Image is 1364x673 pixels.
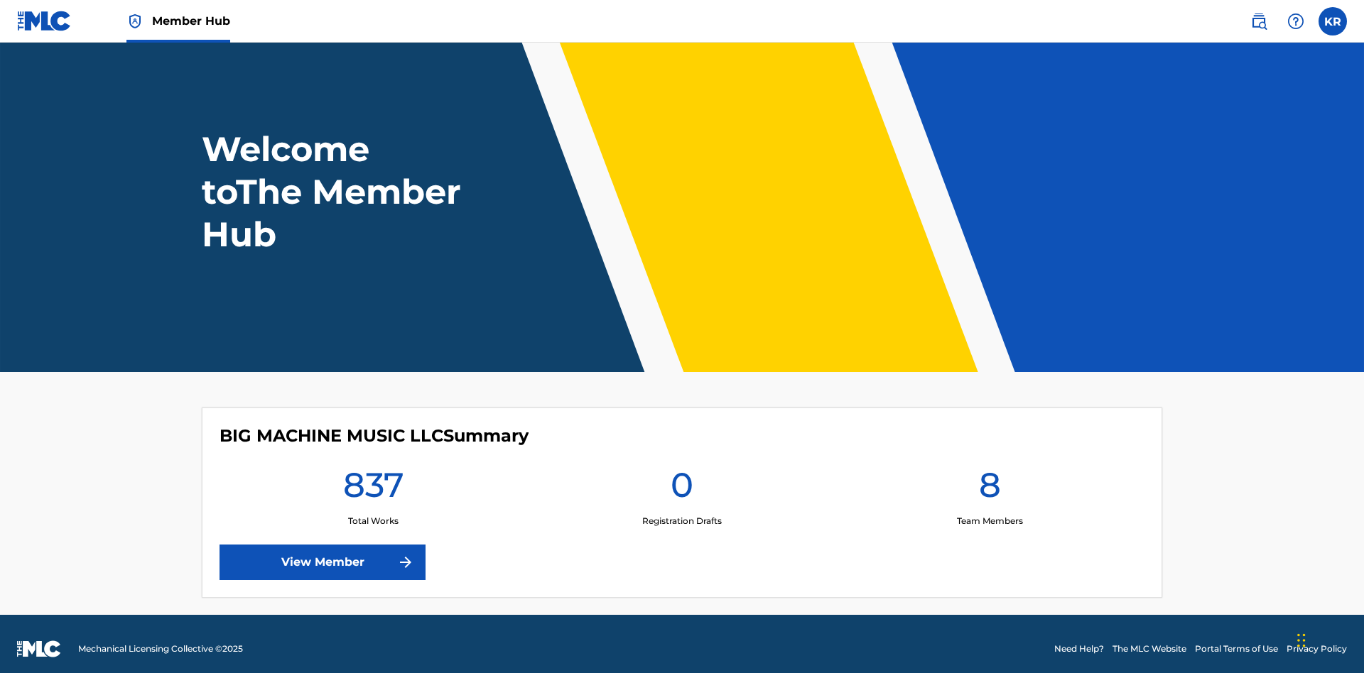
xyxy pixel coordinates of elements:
[202,128,467,256] h1: Welcome to The Member Hub
[220,545,426,580] a: View Member
[78,642,243,655] span: Mechanical Licensing Collective © 2025
[1250,13,1267,30] img: search
[17,11,72,31] img: MLC Logo
[126,13,144,30] img: Top Rightsholder
[1195,642,1278,655] a: Portal Terms of Use
[17,640,61,657] img: logo
[1297,619,1306,662] div: Drag
[642,515,722,527] p: Registration Drafts
[1287,13,1304,30] img: help
[979,464,1001,515] h1: 8
[1282,7,1310,35] div: Help
[1245,7,1273,35] a: Public Search
[1287,642,1347,655] a: Privacy Policy
[397,554,414,571] img: f7272a7cc735f4ea7f67.svg
[1319,7,1347,35] div: User Menu
[671,464,693,515] h1: 0
[1054,642,1104,655] a: Need Help?
[1293,605,1364,673] iframe: Chat Widget
[152,13,230,29] span: Member Hub
[343,464,404,515] h1: 837
[957,515,1023,527] p: Team Members
[1113,642,1186,655] a: The MLC Website
[348,515,399,527] p: Total Works
[220,425,529,447] h4: BIG MACHINE MUSIC LLC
